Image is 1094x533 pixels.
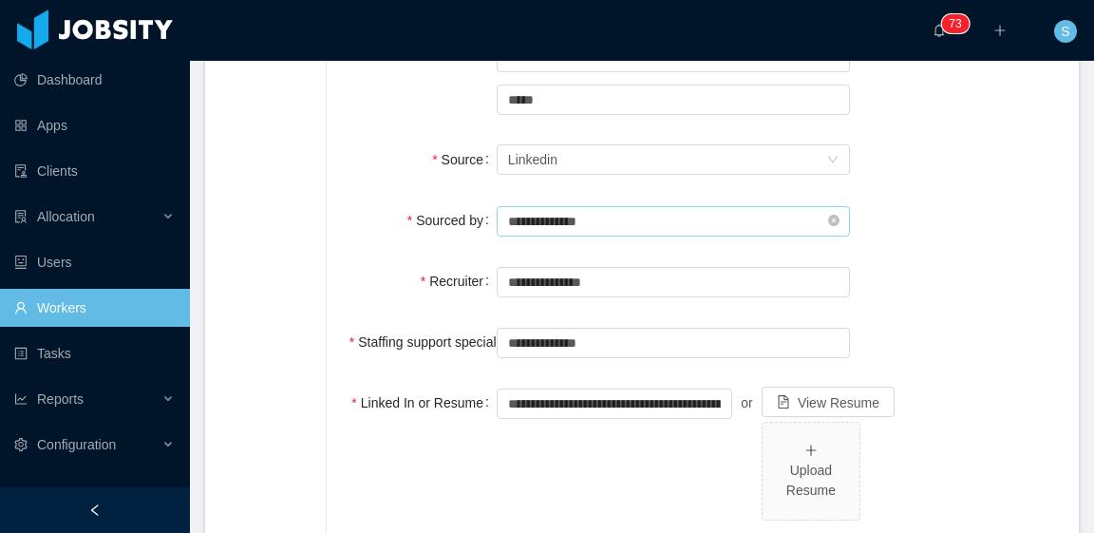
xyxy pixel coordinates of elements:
span: Allocation [37,209,95,224]
p: 7 [949,14,955,33]
a: icon: auditClients [14,152,175,190]
i: icon: setting [14,438,28,451]
label: Location [424,48,497,64]
a: icon: profileTasks [14,334,175,372]
i: icon: line-chart [14,392,28,406]
div: Linkedin [508,145,557,174]
i: icon: plus [804,444,818,457]
p: 3 [955,14,962,33]
i: icon: plus [993,24,1007,37]
i: icon: close-circle [828,215,839,226]
label: Linked In or Resume [351,395,497,410]
div: Upload Resume [770,461,852,501]
input: Linked In or Resume [497,389,732,419]
label: Sourced by [407,213,497,228]
a: icon: robotUsers [14,243,175,281]
i: icon: bell [933,24,946,37]
a: icon: pie-chartDashboard [14,61,175,99]
div: or [732,384,762,422]
span: Configuration [37,437,116,452]
i: icon: solution [14,210,28,223]
sup: 73 [941,14,969,33]
label: Recruiter [421,274,497,289]
a: icon: file-textView Resume [762,387,895,417]
span: S [1061,20,1069,43]
label: Source [432,152,497,167]
span: Reports [37,391,84,407]
span: icon: plusUpload Resume [763,423,859,520]
a: icon: userWorkers [14,289,175,327]
label: Staffing support specialist [349,334,523,350]
a: icon: appstoreApps [14,106,175,144]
